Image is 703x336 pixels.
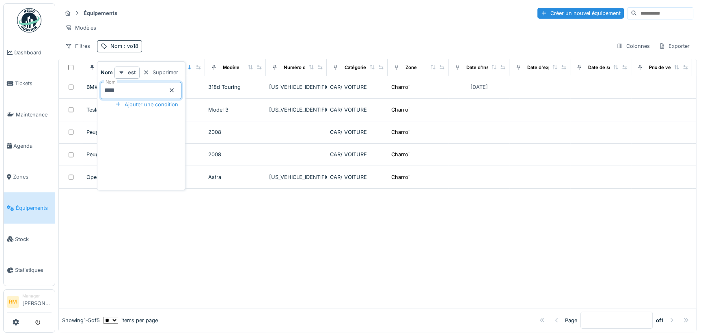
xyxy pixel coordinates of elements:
strong: Nom [101,69,113,76]
div: Manager [22,293,52,299]
strong: of 1 [656,317,664,324]
li: [PERSON_NAME] [22,293,52,310]
label: Nom [104,79,117,86]
div: Filtres [62,40,94,52]
div: Date de sortie estimée [588,64,638,71]
div: Showing 1 - 5 of 5 [62,317,100,324]
div: Modèles [62,22,100,34]
span: Dashboard [14,49,52,56]
div: [US_VEHICLE_IDENTIFICATION_NUMBER] [269,106,323,114]
div: [US_VEHICLE_IDENTIFICATION_NUMBER] [269,173,323,181]
div: Date d'Installation [466,64,506,71]
div: CAR/ VOITURE [330,128,384,136]
div: Charroi [391,83,410,91]
div: [DATE] [470,83,488,91]
span: Stock [15,235,52,243]
strong: Équipements [80,9,121,17]
span: Maintenance [16,111,52,118]
div: Charroi [391,106,410,114]
div: CAR/ VOITURE [330,151,384,158]
div: Zone [405,64,417,71]
span: Statistiques [15,266,52,274]
div: Exporter [655,40,693,52]
img: Badge_color-CXgf-gQk.svg [17,8,41,32]
div: Modèle [223,64,239,71]
span: Tickets [15,80,52,87]
div: 318d Touring [208,83,263,91]
div: [US_VEHICLE_IDENTIFICATION_NUMBER] [269,83,323,91]
div: Tesla [86,106,140,114]
div: Créer un nouvel équipement [537,8,624,19]
div: CAR/ VOITURE [330,83,384,91]
div: Page [565,317,577,324]
div: Peugeot [86,128,140,136]
span: Équipements [16,204,52,212]
span: Zones [13,173,52,181]
li: RM [7,296,19,308]
div: CAR/ VOITURE [330,106,384,114]
div: Date d'expiration [527,64,565,71]
div: Colonnes [613,40,653,52]
strong: est [128,69,136,76]
div: Opel [86,173,140,181]
div: Nom [110,42,138,50]
div: Charroi [391,151,410,158]
span: : vo18 [122,43,138,49]
div: Ajouter une condition [112,99,181,110]
div: items per page [103,317,158,324]
div: Charroi [391,173,410,181]
span: Agenda [13,142,52,150]
div: Numéro de Série [284,64,321,71]
div: Astra [208,173,263,181]
div: Peugeot [86,151,140,158]
div: 2008 [208,151,263,158]
div: BMW [86,83,140,91]
div: CAR/ VOITURE [330,173,384,181]
div: Model 3 [208,106,263,114]
div: Supprimer [140,67,181,78]
div: Catégories d'équipement [345,64,401,71]
div: Charroi [391,128,410,136]
div: 2008 [208,128,263,136]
